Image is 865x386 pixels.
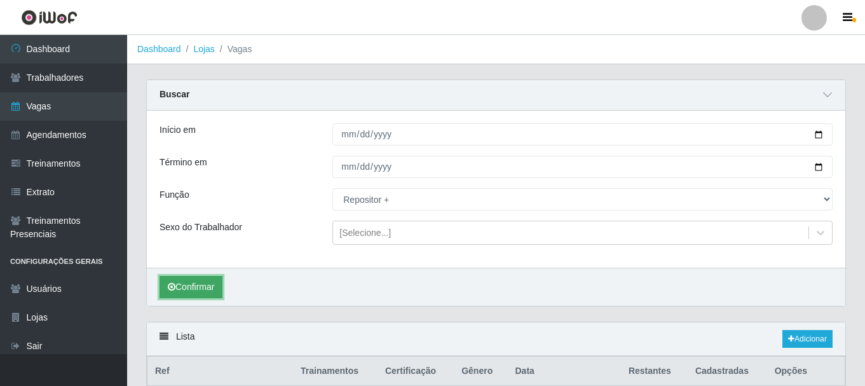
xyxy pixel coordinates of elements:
[21,10,78,25] img: CoreUI Logo
[127,35,865,64] nav: breadcrumb
[160,276,222,298] button: Confirmar
[332,123,833,146] input: 00/00/0000
[782,330,833,348] a: Adicionar
[160,221,242,234] label: Sexo do Trabalhador
[193,44,214,54] a: Lojas
[147,322,845,356] div: Lista
[160,156,207,169] label: Término em
[160,123,196,137] label: Início em
[160,89,189,99] strong: Buscar
[215,43,252,56] li: Vagas
[160,188,189,202] label: Função
[137,44,181,54] a: Dashboard
[332,156,833,178] input: 00/00/0000
[339,226,391,240] div: [Selecione...]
